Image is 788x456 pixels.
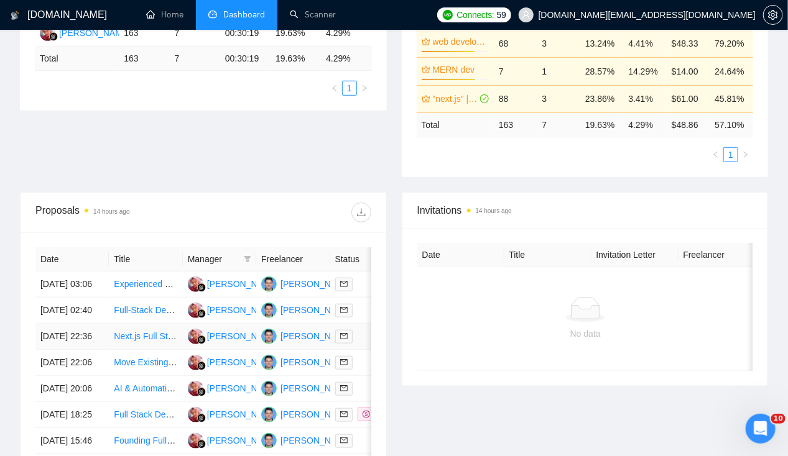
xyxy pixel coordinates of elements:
[537,85,580,112] td: 3
[280,277,352,291] div: [PERSON_NAME]
[357,81,372,96] button: right
[220,47,271,71] td: 00:30:19
[261,407,277,422] img: AR
[261,329,277,344] img: AR
[623,29,666,57] td: 4.41%
[261,355,277,370] img: AR
[580,85,623,112] td: 23.86%
[522,11,531,19] span: user
[280,329,352,343] div: [PERSON_NAME]
[712,151,720,158] span: left
[256,247,330,271] th: Freelancer
[763,5,783,25] button: setting
[109,402,182,428] td: Full Stack Developer Needed - MERN/NEXT/NEST
[352,207,371,217] span: download
[591,243,679,267] th: Invitation Letter
[580,112,623,137] td: 19.63 %
[261,409,352,419] a: AR[PERSON_NAME]
[261,276,277,292] img: AR
[340,358,348,366] span: mail
[119,47,169,71] td: 163
[109,247,182,271] th: Title
[623,112,666,137] td: 4.29 %
[623,57,666,85] td: 14.29%
[114,279,359,289] a: Experienced Full Stack Developer Needed for Ongoing Projects
[261,303,277,318] img: AR
[280,355,352,369] div: [PERSON_NAME]
[667,57,710,85] td: $14.00
[351,203,371,222] button: download
[361,84,368,92] span: right
[422,37,430,46] span: crown
[537,57,580,85] td: 1
[197,283,206,292] img: gigradar-bm.png
[188,435,279,445] a: DP[PERSON_NAME]
[35,203,203,222] div: Proposals
[244,255,251,263] span: filter
[114,435,282,445] a: Founding Fullstack Engineer (Data + LLMs)
[280,381,352,395] div: [PERSON_NAME]
[476,207,512,214] time: 14 hours ago
[417,203,753,218] span: Invitations
[763,10,783,20] a: setting
[261,381,277,396] img: AR
[710,57,753,85] td: 24.64%
[114,331,277,341] a: Next.js Full Stack Developer (AI-Powered)
[710,29,753,57] td: 79.20%
[422,65,430,74] span: crown
[457,8,494,22] span: Connects:
[188,252,239,266] span: Manager
[261,331,352,340] a: AR[PERSON_NAME]
[723,147,738,162] li: 1
[327,81,342,96] button: left
[146,9,183,20] a: homeHome
[188,331,279,340] a: DP[PERSON_NAME]
[321,47,371,71] td: 4.29 %
[197,362,206,370] img: gigradar-bm.png
[188,357,279,367] a: DP[PERSON_NAME]
[188,383,279,393] a: DP[PERSON_NAME]
[109,376,182,402] td: AI & Automation Specialist (Full-Time, Remote) with starting rate: $9.50/hour – up to $2,500/month
[667,112,710,137] td: $ 48.86
[114,305,471,315] a: Full-Stack Developer (Next.js, Node, AI APIs) for Real Estate SaaS (Phase 2+ Development)
[580,57,623,85] td: 28.57%
[708,147,723,162] li: Previous Page
[710,85,753,112] td: 45.81%
[207,381,279,395] div: [PERSON_NAME]
[114,357,427,367] a: Move Existing Replit App to Production Servers (Full Deployment & Optimization)
[188,381,203,396] img: DP
[738,147,753,162] button: right
[340,280,348,288] span: mail
[188,409,279,419] a: DP[PERSON_NAME]
[114,409,312,419] a: Full Stack Developer Needed - MERN/NEXT/NEST
[35,271,109,298] td: [DATE] 03:06
[433,63,487,76] a: MERN dev
[188,433,203,449] img: DP
[738,147,753,162] li: Next Page
[35,376,109,402] td: [DATE] 20:06
[327,81,342,96] li: Previous Page
[340,306,348,314] span: mail
[280,303,352,317] div: [PERSON_NAME]
[261,433,277,449] img: AR
[109,324,182,350] td: Next.js Full Stack Developer (AI-Powered)
[580,29,623,57] td: 13.24%
[724,148,738,162] a: 1
[188,355,203,370] img: DP
[35,350,109,376] td: [DATE] 22:06
[197,309,206,318] img: gigradar-bm.png
[114,383,493,393] a: AI & Automation Specialist (Full-Time, Remote) with starting rate: $9.50/hour – up to $2,500/month
[340,332,348,340] span: mail
[220,21,271,47] td: 00:30:19
[494,85,537,112] td: 88
[188,278,279,288] a: DP[PERSON_NAME]
[537,112,580,137] td: 7
[280,408,352,421] div: [PERSON_NAME]
[261,383,352,393] a: AR[PERSON_NAME]
[197,440,206,449] img: gigradar-bm.png
[197,388,206,396] img: gigradar-bm.png
[321,21,371,47] td: 4.29%
[679,243,766,267] th: Freelancer
[417,112,494,137] td: Total
[109,271,182,298] td: Experienced Full Stack Developer Needed for Ongoing Projects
